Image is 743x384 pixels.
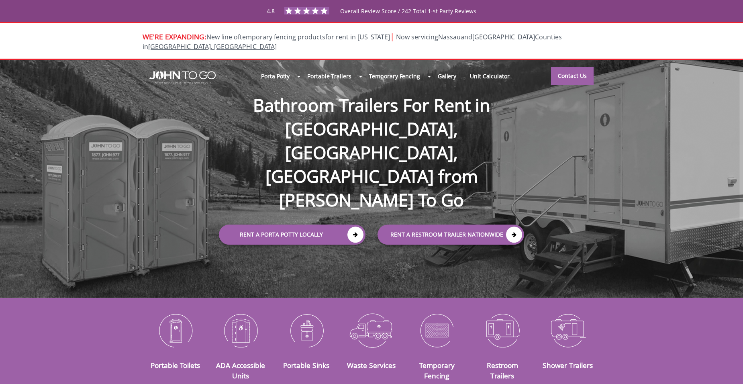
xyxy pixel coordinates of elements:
img: Waste-Services-icon_N.png [345,309,398,351]
a: Rent a Porta Potty Locally [219,225,365,245]
a: Restroom Trailers [487,360,518,380]
img: Portable-Sinks-icon_N.png [280,309,333,351]
h1: Bathroom Trailers For Rent in [GEOGRAPHIC_DATA], [GEOGRAPHIC_DATA], [GEOGRAPHIC_DATA] from [PERSO... [211,67,532,212]
a: Portable Trailers [300,67,358,85]
img: Portable-Toilets-icon_N.png [149,309,202,351]
a: rent a RESTROOM TRAILER Nationwide [378,225,524,245]
span: Overall Review Score / 242 Total 1-st Party Reviews [340,7,476,31]
a: Contact Us [551,67,594,85]
a: Portable Toilets [151,360,200,370]
a: Portable Sinks [283,360,329,370]
a: temporary fencing products [240,33,325,41]
span: 4.8 [267,7,275,15]
img: Restroom-Trailers-icon_N.png [476,309,529,351]
a: Waste Services [347,360,396,370]
a: [GEOGRAPHIC_DATA] [472,33,535,41]
a: Gallery [431,67,463,85]
a: ADA Accessible Units [216,360,265,380]
img: Shower-Trailers-icon_N.png [541,309,594,351]
span: New line of for rent in [US_STATE] [143,33,562,51]
a: Porta Potty [254,67,296,85]
a: Nassau [438,33,461,41]
a: Shower Trailers [543,360,593,370]
img: ADA-Accessible-Units-icon_N.png [214,309,267,351]
img: Temporary-Fencing-cion_N.png [410,309,463,351]
img: JOHN to go [149,71,216,84]
a: Unit Calculator [463,67,516,85]
a: [GEOGRAPHIC_DATA], [GEOGRAPHIC_DATA] [148,42,277,51]
a: Temporary Fencing [419,360,455,380]
span: WE'RE EXPANDING: [143,32,206,41]
a: Temporary Fencing [362,67,427,85]
span: | [390,31,394,42]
